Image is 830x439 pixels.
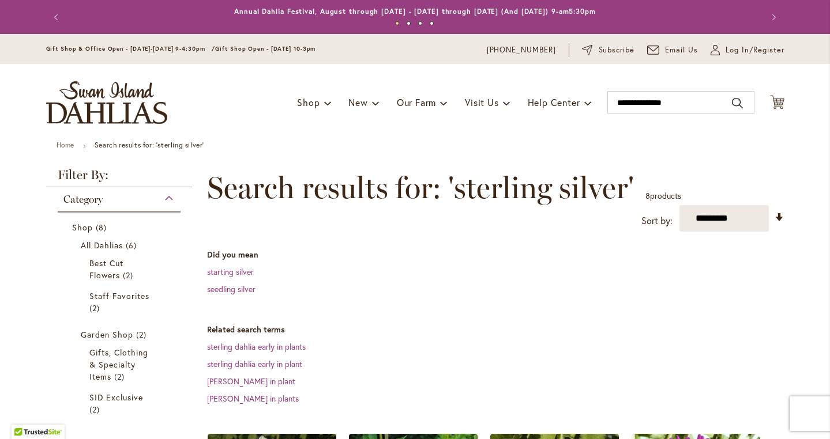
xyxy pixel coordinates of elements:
[207,393,299,404] a: [PERSON_NAME] in plants
[234,7,596,16] a: Annual Dahlia Festival, August through [DATE] - [DATE] through [DATE] (And [DATE]) 9-am5:30pm
[207,283,256,294] a: seedling silver
[89,290,150,301] span: Staff Favorites
[297,96,320,108] span: Shop
[207,341,306,352] a: sterling dahlia early in plants
[81,328,161,340] a: Garden Shop
[95,141,204,149] strong: Search results for: 'sterling silver'
[46,169,193,187] strong: Filter By:
[89,302,103,314] span: 2
[726,44,784,56] span: Log In/Register
[430,21,434,25] button: 4 of 4
[89,290,152,314] a: Staff Favorites
[641,210,673,232] label: Sort by:
[89,392,144,403] span: SID Exclusive
[395,21,399,25] button: 1 of 4
[126,239,140,251] span: 6
[72,222,93,233] span: Shop
[582,44,634,56] a: Subscribe
[711,44,784,56] a: Log In/Register
[89,347,149,382] span: Gifts, Clothing & Specialty Items
[407,21,411,25] button: 2 of 4
[89,258,123,281] span: Best Cut Flowers
[348,96,367,108] span: New
[46,45,216,52] span: Gift Shop & Office Open - [DATE]-[DATE] 9-4:30pm /
[89,346,152,383] a: Gifts, Clothing &amp; Specialty Items
[599,44,635,56] span: Subscribe
[418,21,422,25] button: 3 of 4
[665,44,698,56] span: Email Us
[72,221,170,233] a: Shop
[114,370,127,383] span: 2
[397,96,436,108] span: Our Farm
[81,329,134,340] span: Garden Shop
[207,249,784,260] dt: Did you mean
[81,240,123,251] span: All Dahlias
[215,45,316,52] span: Gift Shop Open - [DATE] 10-3pm
[207,376,295,387] a: [PERSON_NAME] in plant
[89,403,103,415] span: 2
[81,239,161,251] a: All Dahlias
[89,257,152,281] a: Best Cut Flowers
[46,6,69,29] button: Previous
[465,96,498,108] span: Visit Us
[136,328,149,340] span: 2
[207,266,254,277] a: starting silver
[46,81,167,124] a: store logo
[645,190,650,201] span: 8
[89,391,152,415] a: SID Exclusive
[645,187,681,205] p: products
[57,141,74,149] a: Home
[207,358,302,369] a: sterling dahlia early in plant
[761,6,784,29] button: Next
[207,324,784,335] dt: Related search terms
[647,44,698,56] a: Email Us
[96,221,110,233] span: 8
[9,398,41,430] iframe: Launch Accessibility Center
[123,269,136,281] span: 2
[207,171,634,205] span: Search results for: 'sterling silver'
[528,96,580,108] span: Help Center
[63,193,103,206] span: Category
[487,44,557,56] a: [PHONE_NUMBER]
